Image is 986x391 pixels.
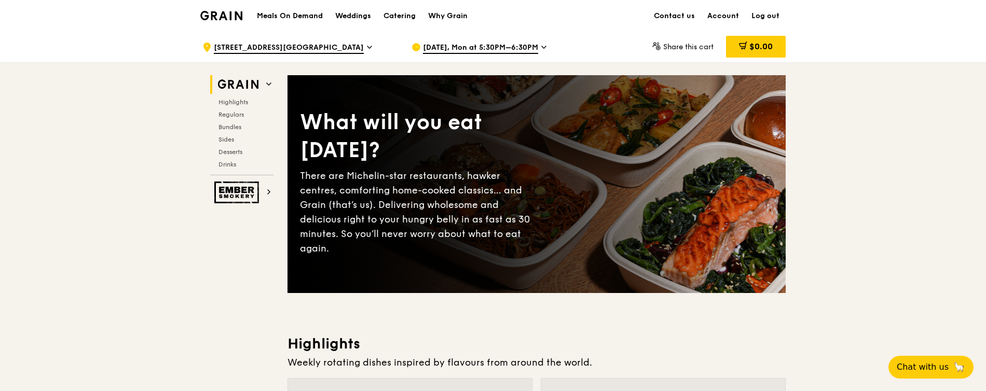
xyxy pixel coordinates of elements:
span: Bundles [218,123,241,131]
img: Ember Smokery web logo [214,181,262,203]
a: Catering [377,1,422,32]
span: Sides [218,136,234,143]
h3: Highlights [287,334,786,353]
div: What will you eat [DATE]? [300,108,537,164]
div: Catering [384,1,416,32]
span: [STREET_ADDRESS][GEOGRAPHIC_DATA] [214,43,364,54]
div: Weekly rotating dishes inspired by flavours from around the world. [287,355,786,370]
span: 🦙 [953,361,965,373]
span: Chat with us [897,361,949,373]
a: Why Grain [422,1,474,32]
a: Contact us [648,1,701,32]
h1: Meals On Demand [257,11,323,21]
a: Weddings [329,1,377,32]
a: Log out [745,1,786,32]
img: Grain web logo [214,75,262,94]
img: Grain [200,11,242,20]
span: Highlights [218,99,248,106]
button: Chat with us🦙 [888,356,974,379]
a: Account [701,1,745,32]
span: Desserts [218,148,242,156]
div: Weddings [335,1,371,32]
span: Drinks [218,161,236,168]
div: Why Grain [428,1,468,32]
span: Share this cart [663,43,714,51]
span: Regulars [218,111,244,118]
span: [DATE], Mon at 5:30PM–6:30PM [423,43,538,54]
span: $0.00 [749,41,773,51]
div: There are Michelin-star restaurants, hawker centres, comforting home-cooked classics… and Grain (... [300,169,537,256]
